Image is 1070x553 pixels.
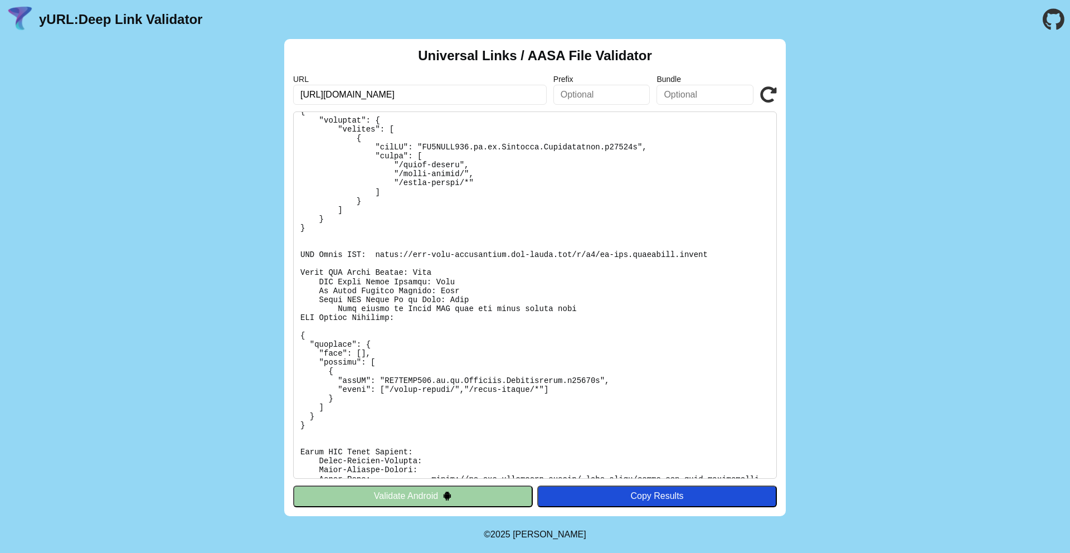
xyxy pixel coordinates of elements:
label: Prefix [553,75,650,84]
button: Copy Results [537,486,777,507]
button: Validate Android [293,486,533,507]
footer: © [484,516,586,553]
a: yURL:Deep Link Validator [39,12,202,27]
img: droidIcon.svg [442,491,452,501]
label: URL [293,75,547,84]
pre: Lorem ipsu do: sitam://co-adi.elitseddo.eiusmo/.temp-incid/utlab-etd-magn-aliquaenima Mi Veniamqu... [293,111,777,479]
h2: Universal Links / AASA File Validator [418,48,652,64]
a: Michael Ibragimchayev's Personal Site [513,530,586,539]
input: Optional [656,85,753,105]
input: Optional [553,85,650,105]
span: 2025 [490,530,510,539]
div: Copy Results [543,491,771,501]
input: Required [293,85,547,105]
img: yURL Logo [6,5,35,34]
label: Bundle [656,75,753,84]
